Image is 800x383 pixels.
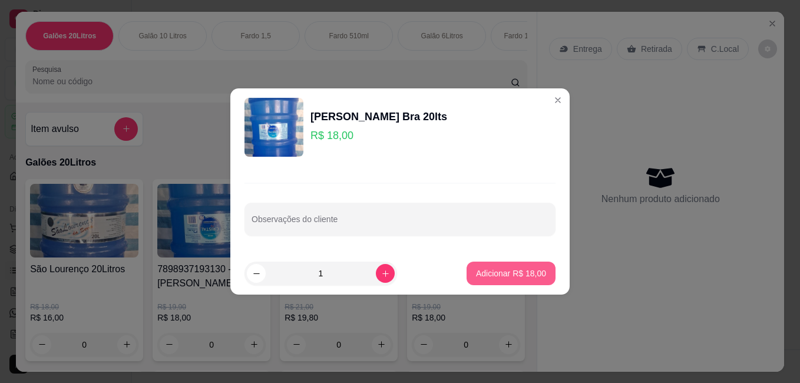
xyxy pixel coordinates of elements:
[476,268,546,279] p: Adicionar R$ 18,00
[376,264,395,283] button: increase-product-quantity
[244,98,303,157] img: product-image
[247,264,266,283] button: decrease-product-quantity
[310,108,447,125] div: [PERSON_NAME] Bra 20lts
[252,218,548,230] input: Observações do cliente
[467,262,556,285] button: Adicionar R$ 18,00
[548,91,567,110] button: Close
[310,127,447,144] p: R$ 18,00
